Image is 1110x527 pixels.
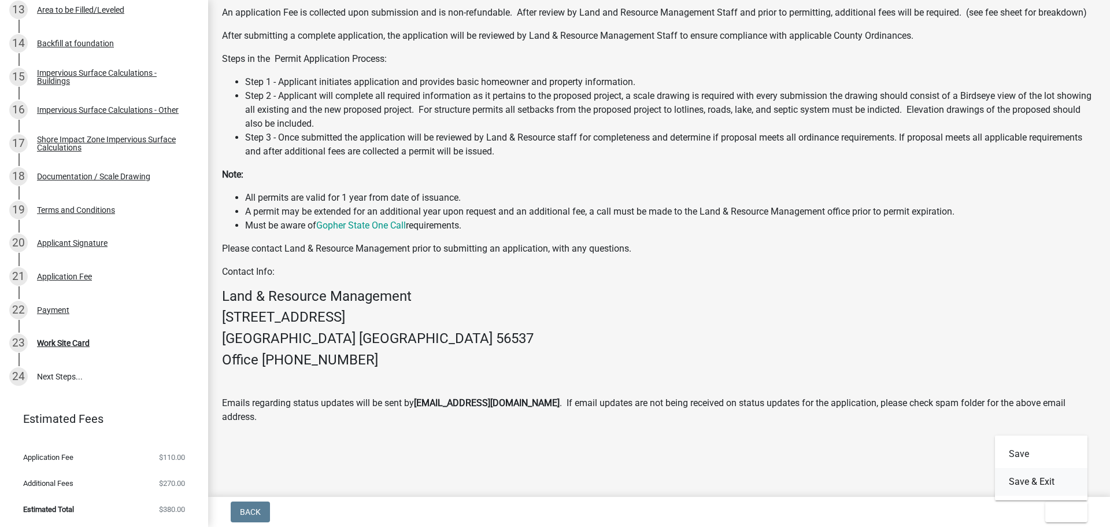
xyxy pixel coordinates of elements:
div: Applicant Signature [37,239,108,247]
a: Estimated Fees [9,407,190,430]
span: $380.00 [159,506,185,513]
p: Steps in the Permit Application Process: [222,52,1096,66]
li: Step 1 - Applicant initiates application and provides basic homeowner and property information. [245,75,1096,89]
div: 15 [9,68,28,86]
button: Exit [1045,502,1087,522]
div: 22 [9,301,28,319]
div: 23 [9,334,28,352]
div: Documentation / Scale Drawing [37,172,150,180]
strong: Note: [222,169,243,180]
div: Shore Impact Zone Impervious Surface Calculations [37,135,190,152]
div: Backfill at foundation [37,39,114,47]
span: Estimated Total [23,506,74,513]
span: $110.00 [159,454,185,461]
div: Payment [37,306,69,314]
div: Impervious Surface Calculations - Buildings [37,69,190,85]
div: 20 [9,234,28,252]
p: Please contact Land & Resource Management prior to submitting an application, with any questions. [222,242,1096,256]
p: Emails regarding status updates will be sent by . If email updates are not being received on stat... [222,396,1096,424]
div: Exit [995,436,1087,500]
div: 19 [9,201,28,219]
h4: Land & Resource Management [222,288,1096,305]
li: Must be aware of requirements. [245,219,1096,233]
span: Exit [1054,507,1071,517]
li: A permit may be extended for an additional year upon request and an additional fee, a call must b... [245,205,1096,219]
div: 13 [9,1,28,19]
div: 24 [9,367,28,386]
button: Back [231,502,270,522]
span: Application Fee [23,454,73,461]
div: 18 [9,167,28,186]
a: Gopher State One Call [316,220,406,231]
div: 17 [9,134,28,153]
span: Back [240,507,261,517]
h4: Office [PHONE_NUMBER] [222,352,1096,368]
div: Application Fee [37,272,92,281]
button: Save [995,440,1087,468]
button: Save & Exit [995,468,1087,496]
li: Step 3 - Once submitted the application will be reviewed by Land & Resource staff for completenes... [245,131,1096,159]
div: Impervious Surface Calculations - Other [37,106,179,114]
div: Area to be Filled/Leveled [37,6,124,14]
h4: [GEOGRAPHIC_DATA] [GEOGRAPHIC_DATA] 56537 [222,330,1096,347]
li: Step 2 - Applicant will complete all required information as it pertains to the proposed project,... [245,89,1096,131]
div: Work Site Card [37,339,90,347]
li: All permits are valid for 1 year from date of issuance. [245,191,1096,205]
div: 14 [9,34,28,53]
strong: [EMAIL_ADDRESS][DOMAIN_NAME] [414,397,560,408]
span: $270.00 [159,480,185,487]
p: Contact Info: [222,265,1096,279]
div: Terms and Conditions [37,206,115,214]
div: 21 [9,267,28,286]
span: Additional Fees [23,480,73,487]
p: After submitting a complete application, the application will be reviewed by Land & Resource Mana... [222,29,1096,43]
h4: [STREET_ADDRESS] [222,309,1096,326]
p: An application Fee is collected upon submission and is non-refundable. After review by Land and R... [222,6,1096,20]
div: 16 [9,101,28,119]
